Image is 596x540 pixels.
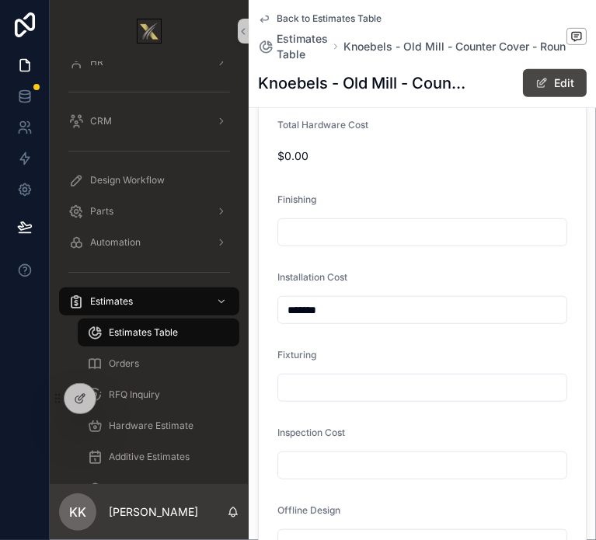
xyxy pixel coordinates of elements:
div: scrollable content [50,62,249,484]
span: Estimates Table [109,326,178,339]
a: Back to Estimates Table [258,12,382,25]
span: Inspection Cost [277,427,345,438]
span: KK [69,503,86,521]
span: $0.00 [277,148,567,164]
span: Automation [90,236,141,249]
h1: Knoebels - Old Mill - Counter Cover - Round Stand - [DATE] - 3177 [258,72,470,94]
a: Design Estimates [78,474,239,502]
a: Additive Estimates [78,443,239,471]
a: Estimates Table [78,319,239,347]
a: RFQ Inquiry [78,381,239,409]
span: Additive Estimates [109,451,190,463]
span: Orders [109,357,139,370]
a: Orders [78,350,239,378]
span: RFQ Inquiry [109,388,160,401]
a: Parts [59,197,239,225]
span: HR [90,56,103,68]
span: Fixturing [277,349,316,361]
span: Parts [90,205,113,218]
span: Design Workflow [90,174,165,186]
button: Edit [523,69,587,97]
span: Estimates Table [277,31,328,62]
a: Knoebels - Old Mill - Counter Cover - Round Stand - [DATE] - 3177 [343,39,579,54]
a: Estimates Table [258,31,328,62]
a: Automation [59,228,239,256]
span: Design Estimates [109,482,184,494]
p: [PERSON_NAME] [109,504,198,520]
a: Estimates [59,287,239,315]
span: Finishing [277,193,316,205]
img: App logo [137,19,162,44]
span: Installation Cost [277,271,347,283]
a: HR [59,48,239,76]
span: Offline Design [277,504,340,516]
span: CRM [90,115,112,127]
a: CRM [59,107,239,135]
span: Estimates [90,295,133,308]
a: Design Workflow [59,166,239,194]
span: Back to Estimates Table [277,12,382,25]
span: Hardware Estimate [109,420,193,432]
span: Total Hardware Cost [277,119,368,131]
a: Hardware Estimate [78,412,239,440]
